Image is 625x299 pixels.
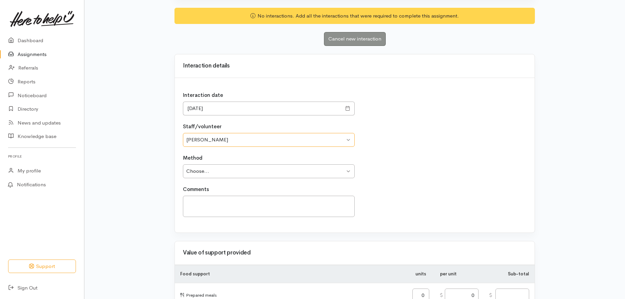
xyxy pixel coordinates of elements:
[8,152,76,161] h6: Profile
[180,271,210,277] b: Food support
[183,63,526,69] h3: Interaction details
[183,102,342,115] input: dd/mm/yyyy
[183,91,223,99] label: Interaction date
[183,154,202,162] label: Method
[183,164,355,178] select: Choose...
[435,265,484,283] td: per unit
[183,133,355,147] select: Choose...
[174,8,535,24] div: No interactions. Add all the interactions that were required to complete this assignment.
[484,265,535,283] td: Sub-total
[183,250,526,256] h3: Value of support provided
[8,260,76,273] button: Support
[183,123,222,131] label: Staff/volunteer
[183,186,209,193] label: Comments
[407,265,435,283] td: units
[324,32,386,46] button: Cancel new interaction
